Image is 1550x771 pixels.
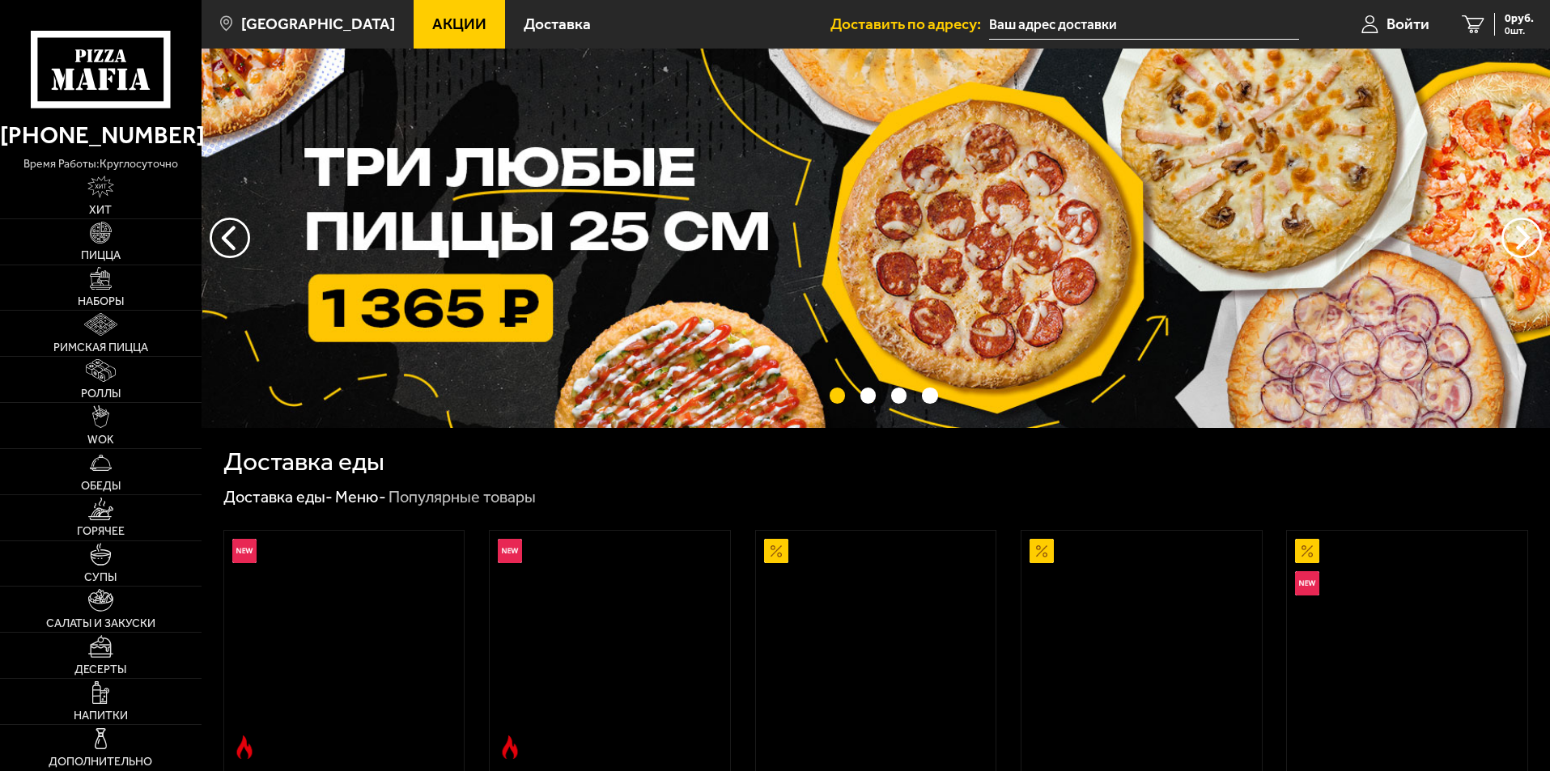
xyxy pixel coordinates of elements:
[210,218,250,258] button: следующий
[78,296,124,307] span: Наборы
[87,434,114,446] span: WOK
[1021,531,1262,767] a: АкционныйПепперони 25 см (толстое с сыром)
[232,735,257,760] img: Острое блюдо
[241,16,395,32] span: [GEOGRAPHIC_DATA]
[891,388,907,403] button: точки переключения
[77,526,125,537] span: Горячее
[74,664,126,676] span: Десерты
[224,531,465,767] a: НовинкаОстрое блюдоРимская с креветками
[498,735,522,760] img: Острое блюдо
[860,388,876,403] button: точки переключения
[1505,26,1534,36] span: 0 шт.
[49,756,152,768] span: Дополнительно
[335,487,386,506] a: Меню-
[490,531,730,767] a: НовинкаОстрое блюдоРимская с мясным ассорти
[1501,218,1542,258] button: предыдущий
[223,487,333,506] a: Доставка еды-
[1287,531,1527,767] a: АкционныйНовинкаВсё включено
[1030,539,1054,563] img: Акционный
[81,388,121,400] span: Роллы
[81,481,121,492] span: Обеды
[1295,571,1319,595] img: Новинка
[432,16,486,32] span: Акции
[81,250,121,261] span: Пицца
[223,449,384,475] h1: Доставка еды
[1505,13,1534,24] span: 0 руб.
[1295,539,1319,563] img: Акционный
[989,10,1299,40] input: Ваш адрес доставки
[524,16,591,32] span: Доставка
[756,531,996,767] a: АкционныйАль-Шам 25 см (тонкое тесто)
[232,539,257,563] img: Новинка
[53,342,148,354] span: Римская пицца
[764,539,788,563] img: Акционный
[89,205,112,216] span: Хит
[830,388,845,403] button: точки переключения
[830,16,989,32] span: Доставить по адресу:
[389,487,536,508] div: Популярные товары
[74,710,128,722] span: Напитки
[922,388,937,403] button: точки переключения
[46,618,155,629] span: Салаты и закуски
[498,539,522,563] img: Новинка
[84,572,117,583] span: Супы
[1387,16,1429,32] span: Войти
